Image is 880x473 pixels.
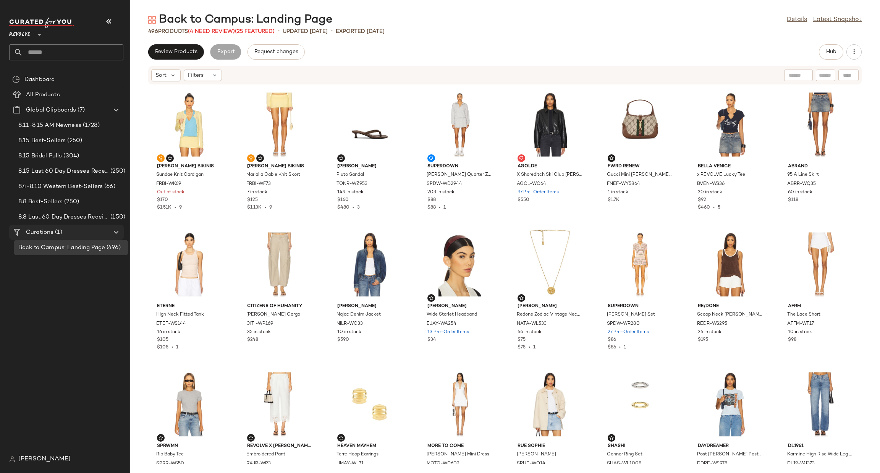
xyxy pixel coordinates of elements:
span: $86 [608,337,616,343]
span: 3 [357,205,360,210]
span: 7 in stock [247,189,267,196]
p: updated [DATE] [283,28,328,36]
span: RXJR-WP3 [246,460,271,467]
span: 16 in stock [157,329,180,336]
span: 8.4-8.10 Western Best-Sellers [18,182,103,191]
span: (304) [62,152,79,160]
span: Gucci Mini [PERSON_NAME] 1961 Hobo Bag [607,172,672,178]
span: (250) [66,136,82,145]
span: Request changes [254,49,298,55]
span: Rue Sophie [518,443,582,450]
img: RXJR-WP3_V1.jpg [241,369,318,440]
span: SRUE-WO14 [517,460,545,467]
span: [PERSON_NAME] [518,303,582,310]
span: [PERSON_NAME] Set [607,311,655,318]
span: 8.15 Last 60 Day Dresses Receipt [18,167,109,176]
img: REDR-WS295_V1.jpg [692,229,769,300]
span: [PERSON_NAME] Quarter Zip Dress [427,172,492,178]
img: AGOL-WO64_V1.jpg [511,89,589,160]
span: NATA-WL533 [517,321,547,327]
img: NILR-WO33_V1.jpg [331,229,408,300]
button: Request changes [247,44,305,60]
span: 149 in stock [337,189,364,196]
span: Connor Ring Set [607,451,642,458]
span: [PERSON_NAME] Cargo [246,311,300,318]
img: svg%3e [249,156,253,160]
span: 26 in stock [698,329,721,336]
span: $160 [337,197,349,204]
span: $105 [157,337,168,343]
span: 64 in stock [518,329,542,336]
img: SRUE-WO14_V1.jpg [511,369,589,440]
span: $86 [608,345,616,350]
span: Sort [155,71,167,79]
span: 13 Pre-Order Items [427,329,469,336]
span: Back to Campus: Landing Page [18,243,105,252]
span: DAYDREAMER [698,443,763,450]
img: BVEN-WS36_V1.jpg [692,89,769,160]
span: NILR-WO33 [336,321,363,327]
img: FRBI-WF73_V1.jpg [241,89,318,160]
span: (4 Need Review) [188,29,235,34]
img: SPRR-WS50_V1.jpg [151,369,228,440]
span: $88 [427,205,436,210]
span: $195 [698,337,708,343]
a: Latest Snapshot [813,15,862,24]
span: • [526,345,533,350]
span: $75 [518,337,526,343]
span: SPDW-WR280 [607,321,640,327]
span: $88 [427,197,436,204]
span: 8.15 Best-Sellers [18,136,66,145]
span: HMAY-WL71 [336,460,364,467]
span: $125 [247,197,258,204]
img: svg%3e [519,156,524,160]
span: All Products [26,91,60,99]
img: FNEF-WY5864_V1.jpg [602,89,679,160]
span: 1 [176,345,178,350]
span: 10 in stock [337,329,361,336]
span: $92 [698,197,706,204]
span: Curations [26,228,53,237]
p: Exported [DATE] [336,28,385,36]
span: Heaven Mayhem [337,443,402,450]
span: 20 in stock [698,189,722,196]
img: ETEF-WS144_V1.jpg [151,229,228,300]
img: svg%3e [519,296,524,300]
span: REDR-WS295 [697,321,727,327]
img: svg%3e [168,156,172,160]
span: RE/DONE [698,303,763,310]
span: DL1961 [788,443,853,450]
img: ABRR-WQ35_V1.jpg [782,89,859,160]
span: [PERSON_NAME] Mini Dress [427,451,489,458]
span: (496) [105,243,121,252]
img: FRBI-WK69_V1.jpg [151,89,228,160]
span: 10 in stock [788,329,812,336]
span: FWRD Renew [608,163,673,170]
span: SPDW-WD2944 [427,181,462,188]
span: AGOL-WO64 [517,181,546,188]
img: SPDW-WR280_V1.jpg [602,229,679,300]
img: svg%3e [339,156,343,160]
span: DDRE-WS978 [697,460,728,467]
span: $34 [427,337,436,343]
span: Scoop Neck [PERSON_NAME] Tank [697,311,762,318]
span: • [616,345,624,350]
img: svg%3e [609,156,614,160]
span: • [436,205,443,210]
span: TONR-WZ953 [336,181,367,188]
img: cfy_white_logo.C9jOOHJF.svg [9,18,74,28]
span: $1.51K [157,205,171,210]
span: • [278,27,280,36]
span: 27 Pre-Order Items [608,329,649,336]
span: superdown [427,163,492,170]
span: AFRM [788,303,853,310]
span: (25 Featured) [235,29,275,34]
span: $248 [247,337,258,343]
span: [PERSON_NAME] [18,455,71,464]
span: Out of stock [157,189,184,196]
span: FRBI-WK69 [156,181,181,188]
span: BVEN-WS36 [697,181,725,188]
span: (250) [109,167,125,176]
span: 1 in stock [608,189,628,196]
span: $550 [518,197,529,204]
